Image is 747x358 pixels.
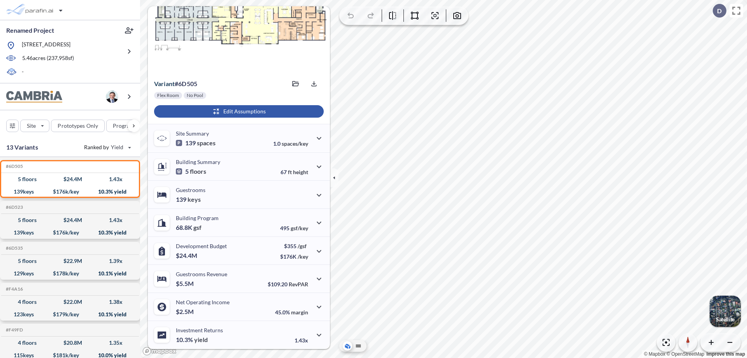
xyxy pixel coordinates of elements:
[707,351,745,357] a: Improve this map
[710,296,741,327] button: Switcher ImageSatellite
[27,122,36,130] p: Site
[20,120,49,132] button: Site
[644,351,665,357] a: Mapbox
[176,130,209,137] p: Site Summary
[142,347,177,356] a: Mapbox homepage
[4,286,23,292] h5: Click to copy the code
[343,341,352,351] button: Aerial View
[298,253,308,260] span: /key
[268,281,308,287] p: $109.20
[176,168,206,175] p: 5
[4,245,23,251] h5: Click to copy the code
[275,309,308,316] p: 45.0%
[710,296,741,327] img: Switcher Image
[78,141,136,153] button: Ranked by Yield
[176,187,205,193] p: Guestrooms
[176,336,208,344] p: 10.3%
[716,316,735,323] p: Satellite
[282,140,308,147] span: spaces/key
[190,168,206,175] span: floors
[176,139,216,147] p: 139
[176,327,223,333] p: Investment Returns
[22,54,74,63] p: 5.46 acres ( 237,958 sf)
[106,120,148,132] button: Program
[280,243,308,249] p: $355
[291,225,308,231] span: gsf/key
[176,252,198,259] p: $24.4M
[157,92,179,99] p: Flex Room
[176,308,195,316] p: $2.5M
[6,91,62,103] img: BrandImage
[113,122,135,130] p: Program
[6,143,38,152] p: 13 Variants
[717,7,722,14] p: D
[280,253,308,260] p: $176K
[293,169,308,175] span: height
[194,336,208,344] span: yield
[288,169,292,175] span: ft
[176,196,201,203] p: 139
[154,80,175,87] span: Variant
[176,280,195,287] p: $5.5M
[176,159,220,165] p: Building Summary
[154,80,197,88] p: # 6d505
[280,225,308,231] p: 495
[176,243,227,249] p: Development Budget
[176,299,230,305] p: Net Operating Income
[111,143,124,151] span: Yield
[176,224,202,231] p: 68.8K
[176,215,219,221] p: Building Program
[197,139,216,147] span: spaces
[4,164,23,169] h5: Click to copy the code
[281,169,308,175] p: 67
[354,341,363,351] button: Site Plan
[58,122,98,130] p: Prototypes Only
[187,92,203,99] p: No Pool
[106,90,118,103] img: user logo
[6,26,54,35] p: Renamed Project
[298,243,307,249] span: /gsf
[273,140,308,147] p: 1.0
[22,68,24,77] p: -
[291,309,308,316] span: margin
[188,196,201,203] span: keys
[666,351,704,357] a: OpenStreetMap
[4,205,23,210] h5: Click to copy the code
[4,327,23,333] h5: Click to copy the code
[289,281,308,287] span: RevPAR
[51,120,105,132] button: Prototypes Only
[22,41,70,50] p: [STREET_ADDRESS]
[295,337,308,344] p: 1.43x
[176,271,227,277] p: Guestrooms Revenue
[154,105,324,118] button: Edit Assumptions
[193,224,202,231] span: gsf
